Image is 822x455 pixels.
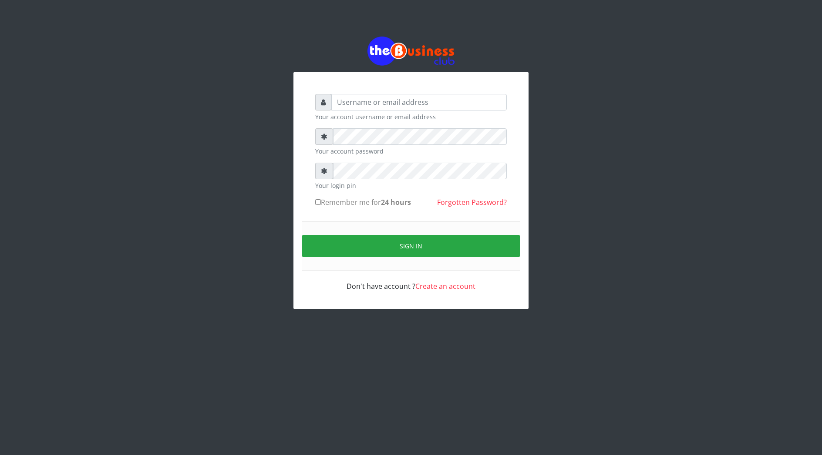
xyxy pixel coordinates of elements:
[315,112,507,121] small: Your account username or email address
[315,271,507,291] div: Don't have account ?
[315,181,507,190] small: Your login pin
[315,199,321,205] input: Remember me for24 hours
[302,235,520,257] button: Sign in
[315,147,507,156] small: Your account password
[315,197,411,207] label: Remember me for
[437,197,507,207] a: Forgotten Password?
[415,281,475,291] a: Create an account
[381,197,411,207] b: 24 hours
[331,94,507,110] input: Username or email address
